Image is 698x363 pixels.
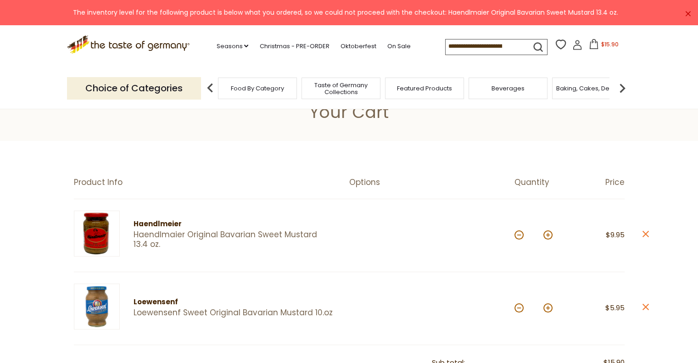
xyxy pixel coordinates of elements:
div: Haendlmeier [134,218,333,230]
a: Baking, Cakes, Desserts [556,85,627,92]
p: Choice of Categories [67,77,201,100]
a: Beverages [491,85,525,92]
a: Taste of Germany Collections [304,82,378,95]
div: Product Info [74,178,349,187]
img: next arrow [613,79,631,97]
a: Haendlmaier Original Bavarian Sweet Mustard 13.4 oz. [134,230,333,250]
img: Loewensenf Sweet Original Bavarian Mustard 10.oz [74,284,120,329]
a: Oktoberfest [340,41,376,51]
div: Quantity [514,178,570,187]
a: Food By Category [231,85,284,92]
span: $5.95 [605,303,625,313]
div: Price [570,178,625,187]
a: On Sale [387,41,410,51]
a: Seasons [216,41,248,51]
img: Haendlmaier Original Bavarian Sweet Mustard 13.4 oz. [74,211,120,257]
span: $9.95 [606,230,625,240]
a: Christmas - PRE-ORDER [259,41,329,51]
a: Loewensenf Sweet Original Bavarian Mustard 10.oz [134,308,333,318]
div: Options [349,178,514,187]
button: $15.90 [584,39,623,53]
a: Featured Products [397,85,452,92]
a: × [685,11,691,17]
h1: Your Cart [28,102,670,123]
img: previous arrow [201,79,219,97]
div: Loewensenf [134,296,333,308]
div: The inventory level for the following product is below what you ordered, so we could not proceed ... [7,7,683,18]
span: $15.90 [601,40,618,48]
